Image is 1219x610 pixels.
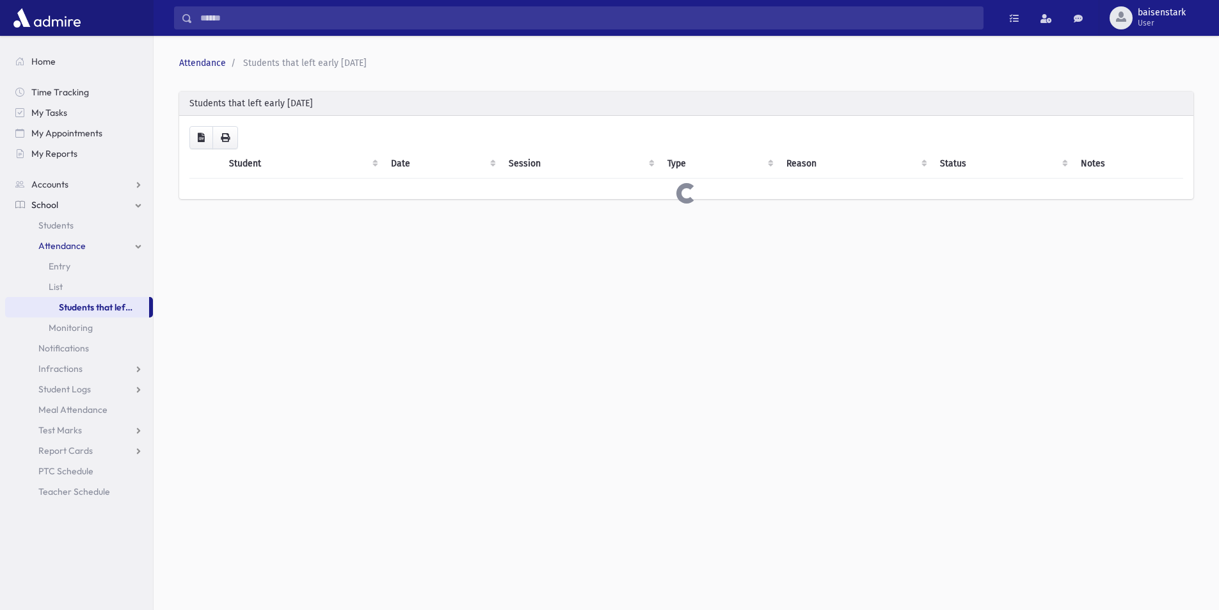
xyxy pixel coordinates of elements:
[5,399,153,420] a: Meal Attendance
[5,143,153,164] a: My Reports
[5,174,153,195] a: Accounts
[31,179,68,190] span: Accounts
[38,424,82,436] span: Test Marks
[932,149,1073,179] th: Status
[1138,18,1186,28] span: User
[49,281,63,293] span: List
[38,240,86,252] span: Attendance
[660,149,778,179] th: Type
[5,317,153,338] a: Monitoring
[501,149,660,179] th: Session
[38,486,110,497] span: Teacher Schedule
[5,420,153,440] a: Test Marks
[179,58,226,68] a: Attendance
[1138,8,1186,18] span: baisenstark
[38,383,91,395] span: Student Logs
[5,338,153,358] a: Notifications
[221,149,384,179] th: Student
[5,481,153,502] a: Teacher Schedule
[5,51,153,72] a: Home
[5,256,153,277] a: Entry
[5,297,149,317] a: Students that left early [DATE]
[383,149,500,179] th: Date
[243,58,367,68] span: Students that left early [DATE]
[31,127,102,139] span: My Appointments
[5,358,153,379] a: Infractions
[212,126,238,149] button: Print
[38,404,108,415] span: Meal Attendance
[5,123,153,143] a: My Appointments
[1073,149,1183,179] th: Notes
[5,379,153,399] a: Student Logs
[179,92,1193,116] div: Students that left early [DATE]
[31,56,56,67] span: Home
[38,342,89,354] span: Notifications
[5,236,153,256] a: Attendance
[38,363,83,374] span: Infractions
[5,195,153,215] a: School
[10,5,84,31] img: AdmirePro
[5,82,153,102] a: Time Tracking
[38,220,74,231] span: Students
[193,6,983,29] input: Search
[5,440,153,461] a: Report Cards
[31,199,58,211] span: School
[779,149,933,179] th: Reason
[49,322,93,333] span: Monitoring
[31,148,77,159] span: My Reports
[31,107,67,118] span: My Tasks
[31,86,89,98] span: Time Tracking
[5,277,153,297] a: List
[5,461,153,481] a: PTC Schedule
[38,465,93,477] span: PTC Schedule
[189,126,213,149] button: CSV
[5,102,153,123] a: My Tasks
[5,215,153,236] a: Students
[38,445,93,456] span: Report Cards
[179,56,1188,70] nav: breadcrumb
[49,261,70,272] span: Entry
